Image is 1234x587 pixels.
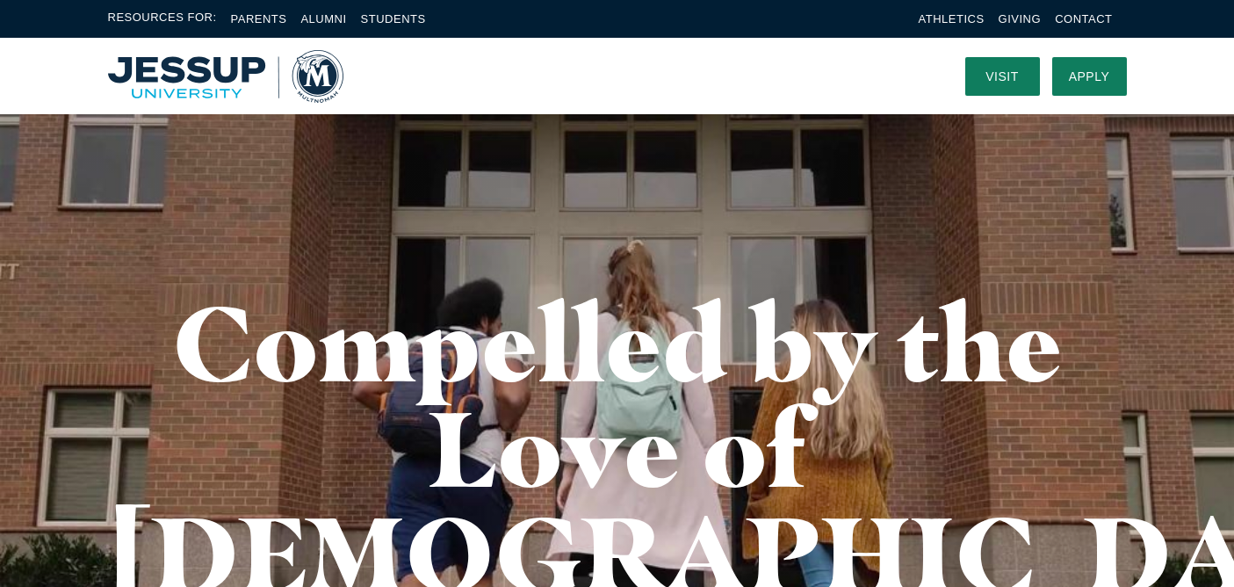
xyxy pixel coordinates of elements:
a: Visit [965,57,1040,96]
img: Multnomah University Logo [108,50,343,103]
a: Home [108,50,343,103]
a: Giving [999,12,1042,25]
a: Athletics [919,12,985,25]
a: Apply [1052,57,1127,96]
a: Parents [231,12,287,25]
a: Contact [1055,12,1112,25]
span: Resources For: [108,9,217,29]
a: Students [361,12,426,25]
a: Alumni [300,12,346,25]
